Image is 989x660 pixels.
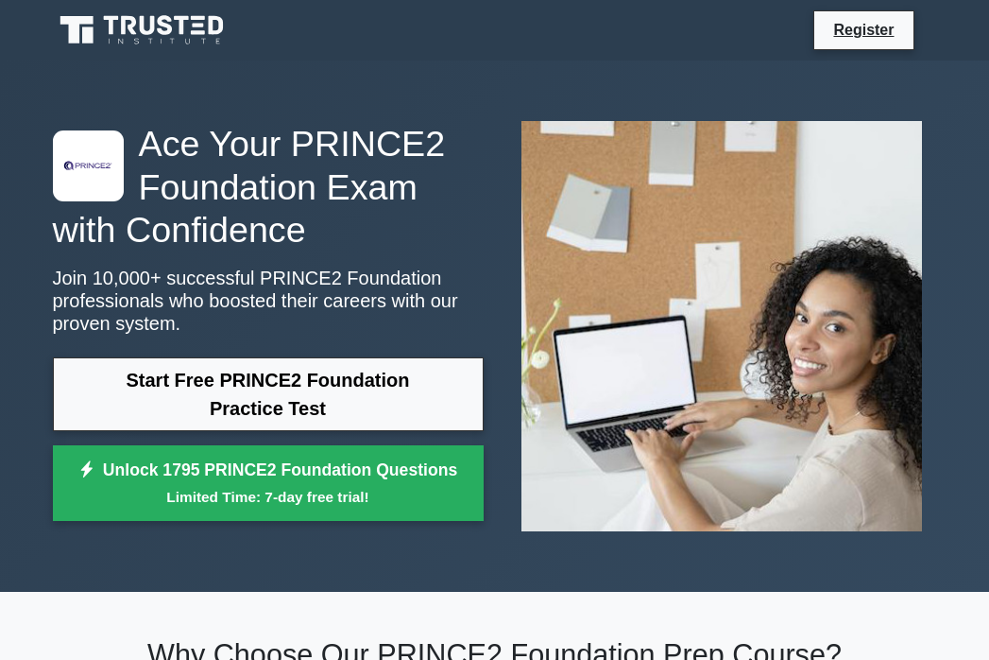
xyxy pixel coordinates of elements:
[53,267,484,335] p: Join 10,000+ successful PRINCE2 Foundation professionals who boosted their careers with our prove...
[53,445,484,521] a: Unlock 1795 PRINCE2 Foundation QuestionsLimited Time: 7-day free trial!
[53,123,484,252] h1: Ace Your PRINCE2 Foundation Exam with Confidence
[822,18,905,42] a: Register
[77,486,460,508] small: Limited Time: 7-day free trial!
[53,357,484,431] a: Start Free PRINCE2 Foundation Practice Test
